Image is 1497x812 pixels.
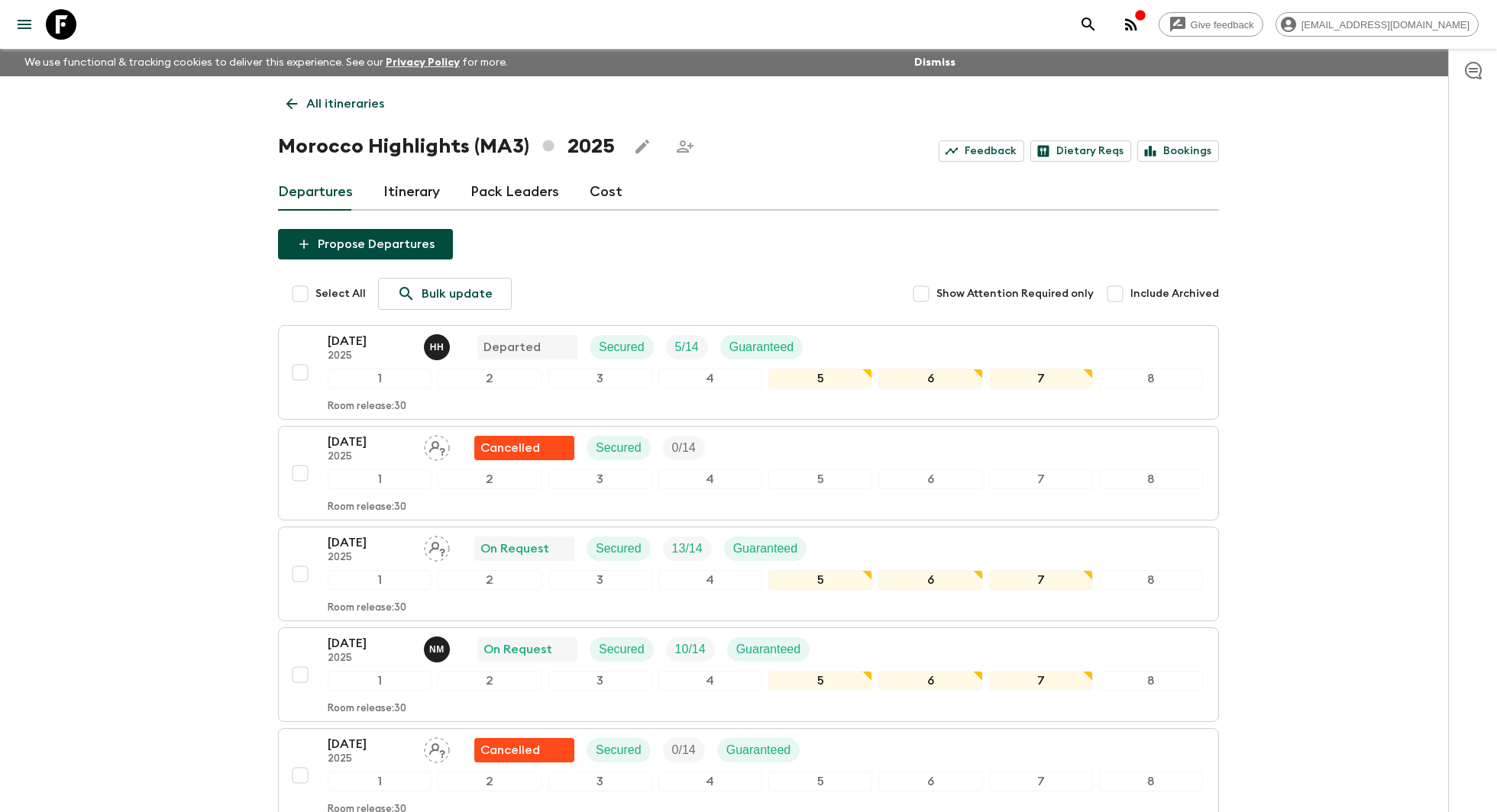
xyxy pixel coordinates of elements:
a: Privacy Policy [386,57,460,68]
a: Cost [590,174,622,211]
p: Room release: 30 [328,602,406,614]
div: 4 [658,369,762,388]
div: Secured [587,738,651,762]
span: Select All [315,286,366,301]
div: Trip Fill [666,637,715,662]
div: 5 [768,772,872,791]
p: 2025 [328,350,412,362]
p: 2025 [328,552,412,564]
p: Secured [596,741,642,759]
p: [DATE] [328,634,412,652]
p: Room release: 30 [328,703,406,715]
button: [DATE]2025Assign pack leaderOn RequestSecuredTrip FillGuaranteed12345678Room release:30 [278,527,1219,621]
div: 2 [438,671,542,691]
div: Trip Fill [663,738,705,762]
a: Itinerary [383,174,440,211]
div: 1 [328,469,432,489]
div: 3 [548,469,652,489]
span: Include Archived [1130,286,1219,301]
p: Guaranteed [733,540,798,558]
div: 8 [1099,671,1203,691]
span: Nabil Merri [424,641,453,653]
div: 2 [438,772,542,791]
span: Assign pack leader [424,742,450,754]
div: 8 [1099,570,1203,590]
button: Edit this itinerary [627,131,658,162]
button: [DATE]2025Nabil MerriOn RequestSecuredTrip FillGuaranteed12345678Room release:30 [278,627,1219,722]
p: All itineraries [306,95,384,113]
p: 13 / 14 [672,540,703,558]
div: 8 [1099,772,1203,791]
div: 6 [878,469,982,489]
span: Assign pack leader [424,540,450,553]
div: Trip Fill [666,335,708,359]
button: Propose Departures [278,229,453,259]
p: Room release: 30 [328,401,406,413]
div: Secured [590,637,654,662]
span: Assign pack leader [424,440,450,452]
button: NM [424,636,453,662]
div: 4 [658,671,762,691]
a: All itineraries [278,89,393,119]
div: 4 [658,772,762,791]
p: Secured [599,640,645,659]
button: menu [9,9,40,40]
button: [DATE]2025Assign pack leaderFlash Pack cancellationSecuredTrip Fill12345678Room release:30 [278,426,1219,520]
div: 7 [989,772,1093,791]
div: 8 [1099,369,1203,388]
span: Give feedback [1182,19,1263,31]
p: On Request [483,640,552,659]
p: Guaranteed [726,741,791,759]
button: Dismiss [910,52,959,73]
p: Departed [483,338,541,356]
div: 5 [768,469,872,489]
div: Secured [590,335,654,359]
p: 0 / 14 [672,439,696,457]
a: Pack Leaders [470,174,559,211]
p: 10 / 14 [675,640,706,659]
div: 1 [328,369,432,388]
p: [DATE] [328,533,412,552]
p: Secured [599,338,645,356]
a: Bulk update [378,278,512,310]
div: Flash Pack cancellation [474,738,574,762]
a: Departures [278,174,353,211]
div: 2 [438,570,542,590]
div: 3 [548,671,652,691]
p: Room release: 30 [328,501,406,514]
div: 6 [878,570,982,590]
div: Flash Pack cancellation [474,436,574,460]
p: Secured [596,439,642,457]
div: 1 [328,772,432,791]
a: Bookings [1137,140,1219,162]
span: Hicham Hadida [424,339,453,351]
div: 7 [989,469,1093,489]
div: Trip Fill [663,536,712,561]
div: 3 [548,772,652,791]
div: 5 [768,671,872,691]
div: 2 [438,369,542,388]
p: On Request [480,540,549,558]
div: 1 [328,671,432,691]
p: [DATE] [328,332,412,350]
div: 4 [658,469,762,489]
a: Give feedback [1159,12,1263,37]
div: 3 [548,570,652,590]
p: Secured [596,540,642,558]
div: 7 [989,570,1093,590]
span: [EMAIL_ADDRESS][DOMAIN_NAME] [1293,19,1478,31]
span: Show Attention Required only [936,286,1094,301]
div: 6 [878,671,982,691]
div: 4 [658,570,762,590]
div: Secured [587,436,651,460]
div: 6 [878,369,982,388]
button: [DATE]2025Hicham HadidaDepartedSecuredTrip FillGuaranteed12345678Room release:30 [278,325,1219,420]
p: 2025 [328,753,412,765]
p: N M [429,643,445,656]
p: 5 / 14 [675,338,699,356]
div: 5 [768,369,872,388]
div: 2 [438,469,542,489]
a: Dietary Reqs [1030,140,1131,162]
div: 6 [878,772,982,791]
div: 3 [548,369,652,388]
